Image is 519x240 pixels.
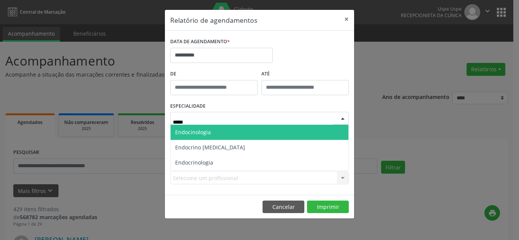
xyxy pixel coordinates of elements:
[170,100,206,112] label: ESPECIALIDADE
[170,15,257,25] h5: Relatório de agendamentos
[175,129,211,136] span: Endocinologia
[175,144,245,151] span: Endocrino [MEDICAL_DATA]
[175,159,213,166] span: Endocrinologia
[170,68,258,80] label: De
[170,36,230,48] label: DATA DE AGENDAMENTO
[261,68,349,80] label: ATÉ
[339,10,354,28] button: Close
[263,201,304,213] button: Cancelar
[307,201,349,213] button: Imprimir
